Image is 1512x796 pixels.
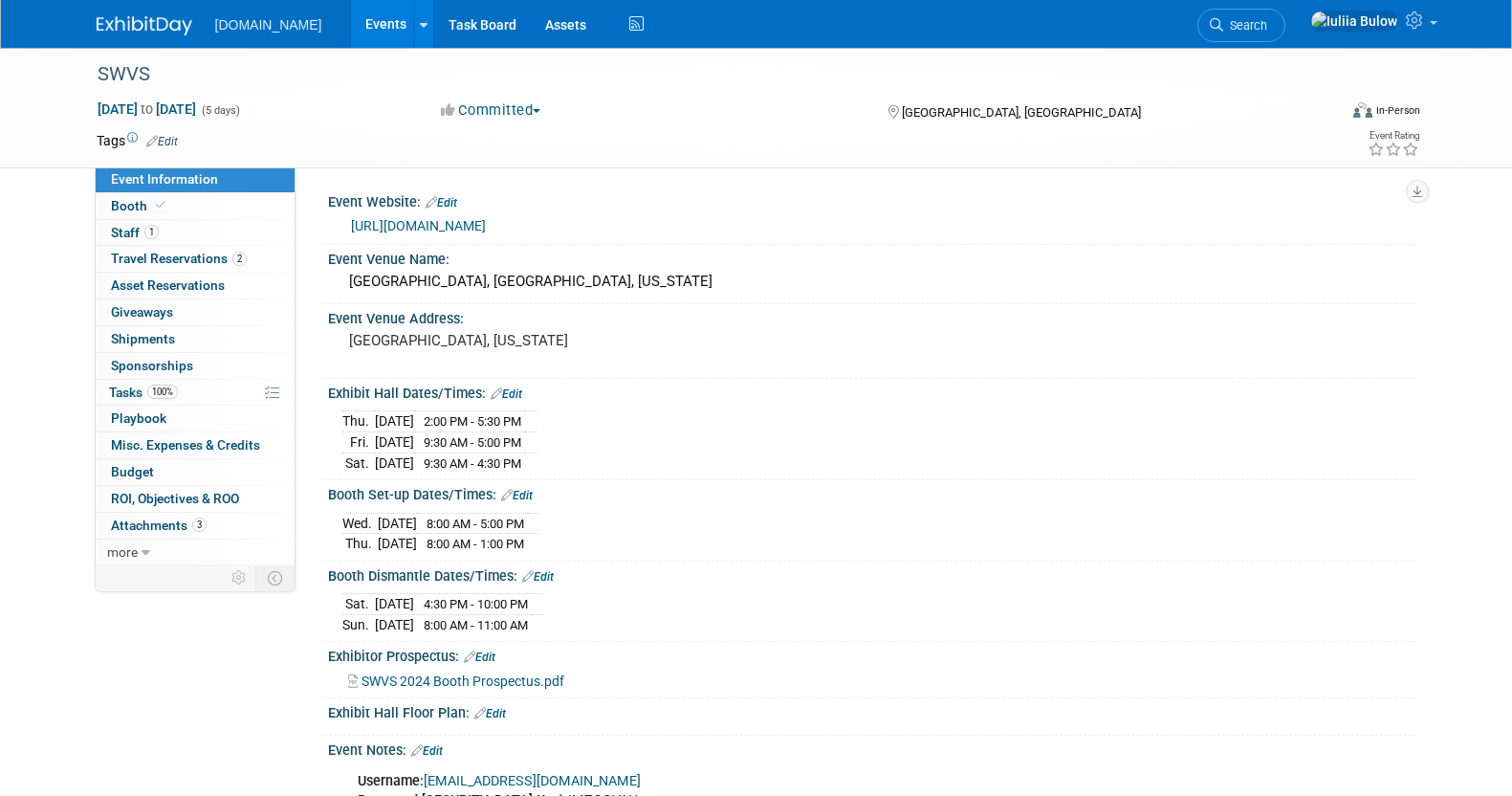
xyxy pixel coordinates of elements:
[96,166,295,192] a: Event Information
[378,513,417,534] td: [DATE]
[96,299,295,325] a: Giveaways
[147,385,178,399] span: 100%
[328,480,1416,505] div: Booth Set-up Dates/Times:
[342,411,375,432] td: Thu.
[111,410,166,426] span: Playbook
[434,100,548,121] button: Committed
[97,100,197,118] span: [DATE] [DATE]
[1223,18,1267,33] span: Search
[111,171,218,187] span: Event Information
[424,435,521,450] span: 9:30 AM - 5:00 PM
[97,131,178,150] td: Tags
[424,597,528,611] span: 4:30 PM - 10:00 PM
[96,273,295,298] a: Asset Reservations
[328,642,1416,667] div: Exhibitor Prospectus:
[342,614,375,634] td: Sun.
[138,101,156,117] span: to
[146,135,178,148] a: Edit
[474,707,506,720] a: Edit
[96,486,295,512] a: ROI, Objectives & ROO
[375,614,414,634] td: [DATE]
[192,518,207,532] span: 3
[97,16,192,35] img: ExhibitDay
[1353,102,1372,118] img: Format-Inperson.png
[378,534,417,554] td: [DATE]
[96,513,295,539] a: Attachments3
[342,513,378,534] td: Wed.
[328,245,1416,269] div: Event Venue Name:
[96,432,295,458] a: Misc. Expenses & Credits
[328,562,1416,586] div: Booth Dismantle Dates/Times:
[349,332,760,349] pre: [GEOGRAPHIC_DATA], [US_STATE]
[375,432,414,453] td: [DATE]
[362,674,564,689] span: SWVS 2024 Booth Prospectus.pdf
[501,489,533,502] a: Edit
[91,57,1308,92] div: SWVS
[411,744,443,758] a: Edit
[111,225,159,240] span: Staff
[96,380,295,406] a: Tasks100%
[255,565,295,590] td: Toggle Event Tabs
[348,674,564,689] a: SWVS 2024 Booth Prospectus.pdf
[424,773,641,789] a: [EMAIL_ADDRESS][DOMAIN_NAME]
[375,453,414,473] td: [DATE]
[96,459,295,485] a: Budget
[96,326,295,352] a: Shipments
[111,464,154,479] span: Budget
[144,225,159,239] span: 1
[342,432,375,453] td: Fri.
[342,534,378,554] td: Thu.
[96,193,295,219] a: Booth
[427,517,524,531] span: 8:00 AM - 5:00 PM
[328,379,1416,404] div: Exhibit Hall Dates/Times:
[96,540,295,565] a: more
[328,188,1416,212] div: Event Website:
[424,414,521,429] span: 2:00 PM - 5:30 PM
[111,358,193,373] span: Sponsorships
[342,267,1402,297] div: [GEOGRAPHIC_DATA], [GEOGRAPHIC_DATA], [US_STATE]
[200,104,240,117] span: (5 days)
[491,387,522,401] a: Edit
[351,218,486,233] a: [URL][DOMAIN_NAME]
[328,736,1416,761] div: Event Notes:
[96,220,295,246] a: Staff1
[342,594,375,615] td: Sat.
[96,353,295,379] a: Sponsorships
[358,773,424,789] b: Username:
[1224,99,1421,128] div: Event Format
[1368,131,1419,141] div: Event Rating
[111,518,207,533] span: Attachments
[223,565,256,590] td: Personalize Event Tab Strip
[111,198,169,213] span: Booth
[522,570,554,584] a: Edit
[375,594,414,615] td: [DATE]
[111,304,173,320] span: Giveaways
[111,277,225,293] span: Asset Reservations
[902,105,1141,120] span: [GEOGRAPHIC_DATA], [GEOGRAPHIC_DATA]
[96,246,295,272] a: Travel Reservations2
[1197,9,1285,42] a: Search
[342,453,375,473] td: Sat.
[215,17,322,33] span: [DOMAIN_NAME]
[111,331,175,346] span: Shipments
[156,200,165,210] i: Booth reservation complete
[375,411,414,432] td: [DATE]
[1310,11,1398,32] img: Iuliia Bulow
[424,456,521,471] span: 9:30 AM - 4:30 PM
[328,304,1416,328] div: Event Venue Address:
[328,698,1416,723] div: Exhibit Hall Floor Plan:
[111,251,247,266] span: Travel Reservations
[109,385,178,400] span: Tasks
[111,491,239,506] span: ROI, Objectives & ROO
[464,651,495,664] a: Edit
[426,196,457,210] a: Edit
[111,437,260,453] span: Misc. Expenses & Credits
[107,544,138,560] span: more
[232,252,247,266] span: 2
[427,537,524,551] span: 8:00 AM - 1:00 PM
[96,406,295,431] a: Playbook
[1375,103,1420,118] div: In-Person
[424,618,528,632] span: 8:00 AM - 11:00 AM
